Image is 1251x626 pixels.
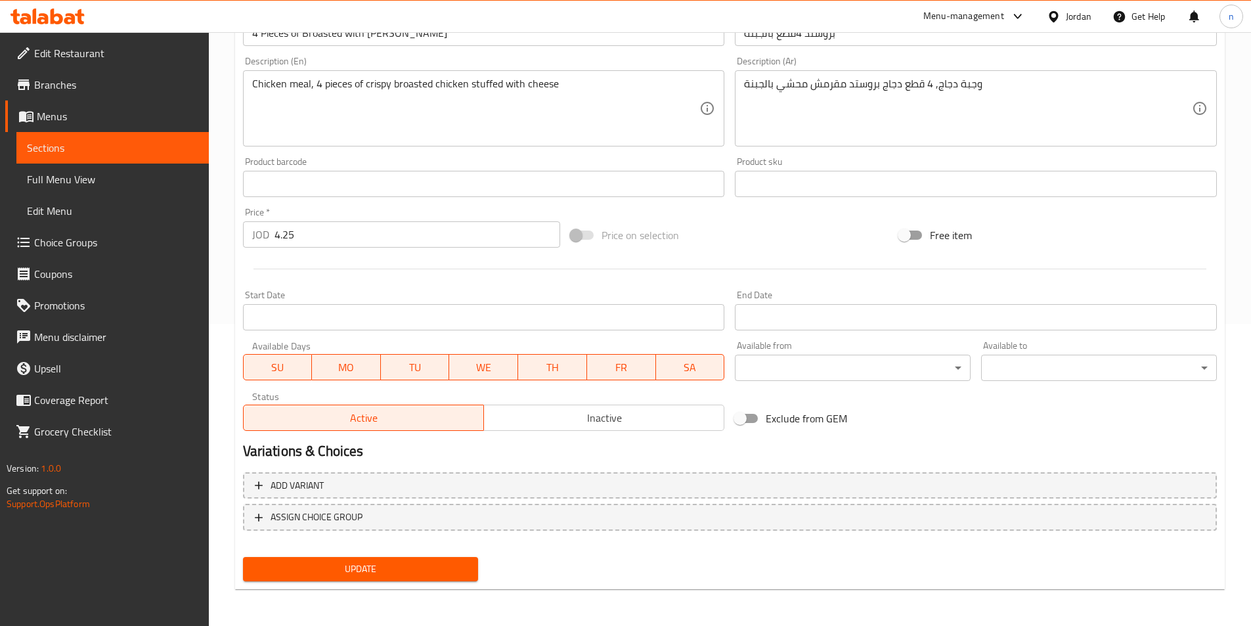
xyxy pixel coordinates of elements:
[1229,9,1234,24] span: n
[271,509,362,525] span: ASSIGN CHOICE GROUP
[1066,9,1091,24] div: Jordan
[34,266,198,282] span: Coupons
[34,298,198,313] span: Promotions
[249,358,307,377] span: SU
[518,354,587,380] button: TH
[5,69,209,101] a: Branches
[5,384,209,416] a: Coverage Report
[483,405,724,431] button: Inactive
[243,171,725,197] input: Please enter product barcode
[243,472,1217,499] button: Add variant
[317,358,376,377] span: MO
[34,329,198,345] span: Menu disclaimer
[249,409,479,428] span: Active
[735,171,1217,197] input: Please enter product sku
[5,290,209,321] a: Promotions
[7,495,90,512] a: Support.OpsPlatform
[16,164,209,195] a: Full Menu View
[7,460,39,477] span: Version:
[27,140,198,156] span: Sections
[981,355,1217,381] div: ​
[744,78,1192,140] textarea: وجبة دجاج, 4 قطع دجاج بروستد مقرمش محشي بالجبنة
[252,227,269,242] p: JOD
[16,132,209,164] a: Sections
[7,482,67,499] span: Get support on:
[243,405,484,431] button: Active
[592,358,651,377] span: FR
[253,561,468,577] span: Update
[766,411,847,426] span: Exclude from GEM
[735,20,1217,46] input: Enter name Ar
[449,354,518,380] button: WE
[271,478,324,494] span: Add variant
[661,358,720,377] span: SA
[34,392,198,408] span: Coverage Report
[5,416,209,447] a: Grocery Checklist
[5,101,209,132] a: Menus
[252,78,700,140] textarea: Chicken meal, 4 pieces of crispy broasted chicken stuffed with cheese
[930,227,972,243] span: Free item
[16,195,209,227] a: Edit Menu
[454,358,513,377] span: WE
[489,409,719,428] span: Inactive
[243,557,479,581] button: Update
[381,354,450,380] button: TU
[34,424,198,439] span: Grocery Checklist
[34,77,198,93] span: Branches
[523,358,582,377] span: TH
[656,354,725,380] button: SA
[923,9,1004,24] div: Menu-management
[27,203,198,219] span: Edit Menu
[735,355,971,381] div: ​
[37,108,198,124] span: Menus
[587,354,656,380] button: FR
[41,460,61,477] span: 1.0.0
[602,227,679,243] span: Price on selection
[386,358,445,377] span: TU
[243,354,313,380] button: SU
[34,361,198,376] span: Upsell
[5,258,209,290] a: Coupons
[5,37,209,69] a: Edit Restaurant
[243,504,1217,531] button: ASSIGN CHOICE GROUP
[5,353,209,384] a: Upsell
[5,321,209,353] a: Menu disclaimer
[312,354,381,380] button: MO
[34,45,198,61] span: Edit Restaurant
[274,221,561,248] input: Please enter price
[243,441,1217,461] h2: Variations & Choices
[34,235,198,250] span: Choice Groups
[5,227,209,258] a: Choice Groups
[27,171,198,187] span: Full Menu View
[243,20,725,46] input: Enter name En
